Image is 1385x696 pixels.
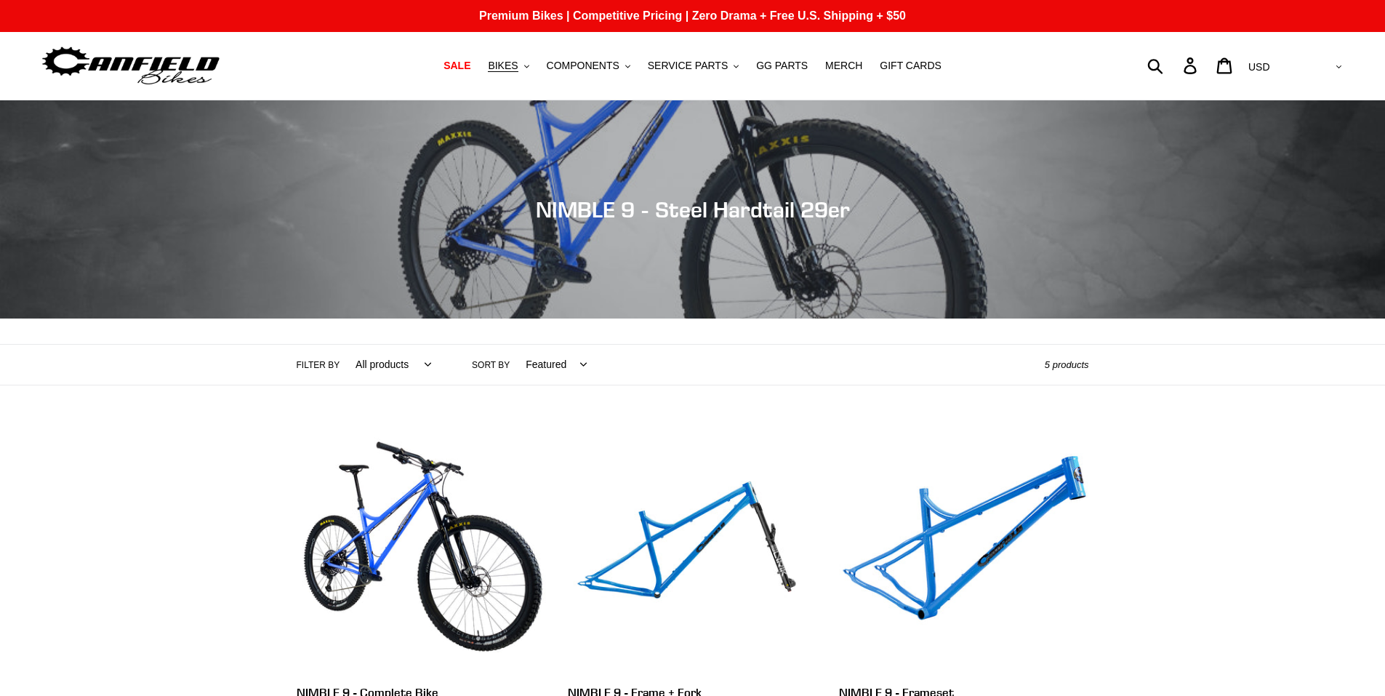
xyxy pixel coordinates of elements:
[641,56,746,76] button: SERVICE PARTS
[1155,49,1192,81] input: Search
[436,56,478,76] a: SALE
[872,56,949,76] a: GIFT CARDS
[1045,359,1089,370] span: 5 products
[40,43,222,89] img: Canfield Bikes
[818,56,870,76] a: MERCH
[443,60,470,72] span: SALE
[488,60,518,72] span: BIKES
[481,56,536,76] button: BIKES
[547,60,619,72] span: COMPONENTS
[749,56,815,76] a: GG PARTS
[297,359,340,372] label: Filter by
[880,60,942,72] span: GIFT CARDS
[472,359,510,372] label: Sort by
[825,60,862,72] span: MERCH
[756,60,808,72] span: GG PARTS
[648,60,728,72] span: SERVICE PARTS
[536,196,850,223] span: NIMBLE 9 - Steel Hardtail 29er
[539,56,638,76] button: COMPONENTS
